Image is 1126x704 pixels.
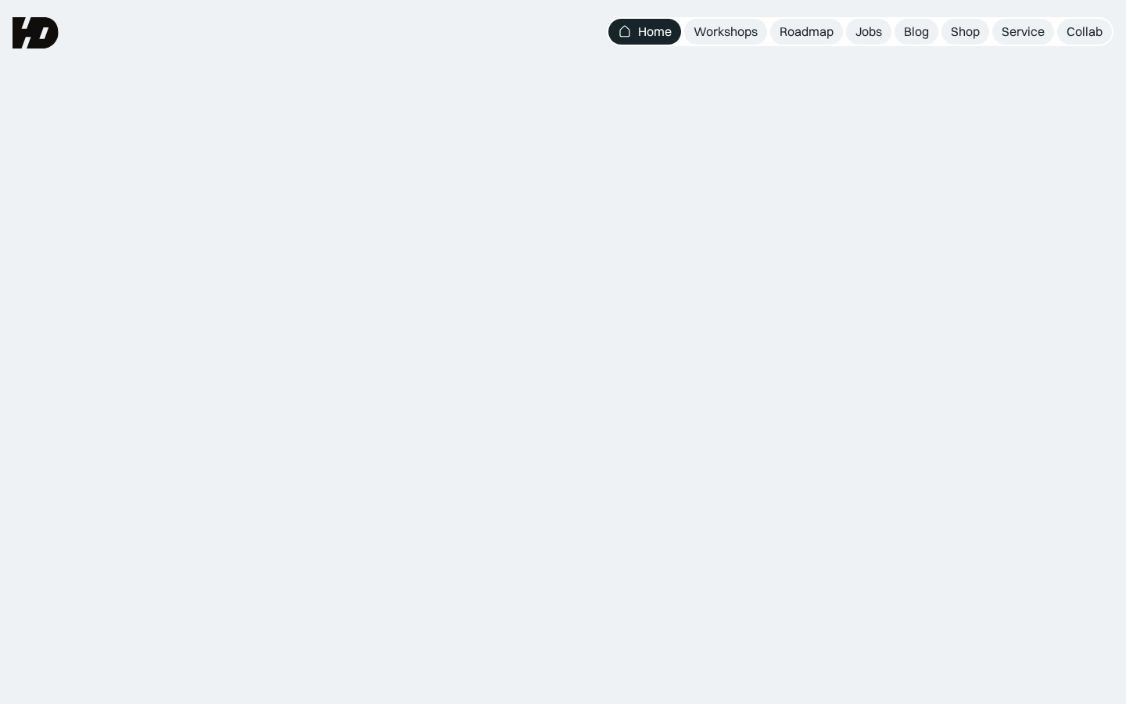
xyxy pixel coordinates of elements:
div: Workshops [694,23,758,40]
a: Roadmap [770,19,843,45]
a: Collab [1057,19,1112,45]
a: Shop [941,19,989,45]
div: Collab [1067,23,1103,40]
a: Home [608,19,681,45]
a: Service [992,19,1054,45]
div: Home [638,23,672,40]
div: Blog [904,23,929,40]
a: Workshops [684,19,767,45]
a: Jobs [846,19,891,45]
div: Roadmap [780,23,834,40]
div: Shop [951,23,980,40]
div: Service [1002,23,1045,40]
div: Jobs [855,23,882,40]
a: Blog [895,19,938,45]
